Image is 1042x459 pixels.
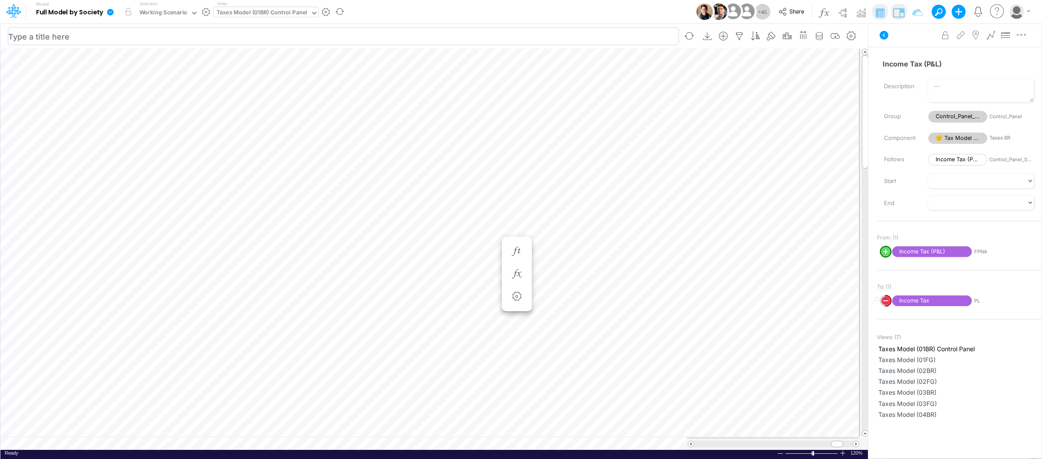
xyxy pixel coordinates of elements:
[139,8,188,18] div: Working Scenario
[877,56,1034,72] input: — Node name —
[5,450,18,456] div: In Ready mode
[217,0,227,7] label: View
[880,295,892,307] svg: circle with outer border
[989,156,1034,163] span: Control_Panel_Select
[877,333,901,341] span: Views: ( 7 )
[877,79,922,94] label: Description
[839,450,846,456] div: Zoom In
[217,8,307,18] div: Taxes Model (01BR) Control Panel
[878,355,1040,364] span: Taxes Model (01FG)
[723,2,743,21] img: User Image Icon
[892,295,972,307] span: Income Tax
[851,450,864,456] span: 120%
[36,2,49,7] label: Model
[8,27,679,45] input: Type a title here
[785,450,839,456] div: Zoom
[737,2,756,21] img: User Image Icon
[973,7,983,17] a: Notifications
[877,109,922,124] label: Group
[696,3,713,20] img: User Image Icon
[878,388,1040,397] span: Taxes Model (03BR)
[877,196,922,211] label: End
[758,9,767,15] span: + 45
[878,399,1040,408] span: Taxes Model (03FG)
[777,450,784,457] div: Zoom Out
[928,154,987,166] span: Income Tax (P&L)
[878,344,1040,353] span: Taxes Model (01BR) Control Panel
[880,246,892,258] svg: circle with outer border
[878,366,1040,375] span: Taxes Model (02BR)
[878,377,1040,386] span: Taxes Model (02FG)
[140,0,158,7] label: Scenario
[5,450,18,456] span: Ready
[789,8,804,14] span: Share
[774,5,810,19] button: Share
[928,133,987,144] span: 🙂 Tax Model BR
[36,9,103,17] b: Full Model by Society
[989,113,1034,120] span: Control_Panel
[877,174,922,189] label: Start
[878,410,1040,419] span: Taxes Model (04BR)
[877,283,891,291] span: To: (1)
[877,234,898,242] span: From: (1)
[711,3,727,20] img: User Image Icon
[928,111,987,123] span: Control_Panel_Select
[851,450,864,456] div: Zoom level
[812,451,814,456] div: Zoom
[877,152,922,167] label: Follows
[989,134,1034,142] span: Taxes BR
[892,246,972,258] span: Income Tax (P&L)
[877,131,922,146] label: Component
